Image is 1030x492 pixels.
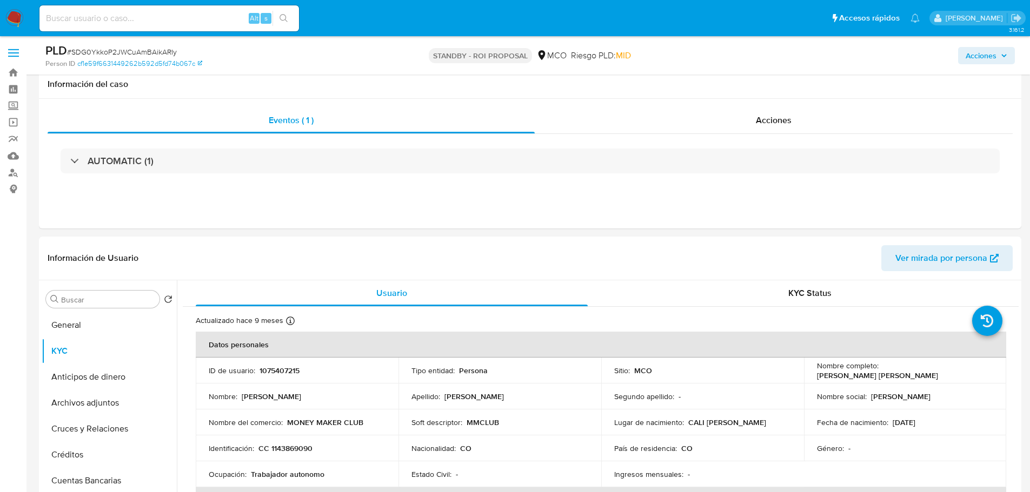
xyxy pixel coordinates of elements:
[42,416,177,442] button: Cruces y Relaciones
[39,11,299,25] input: Buscar usuario o caso...
[287,417,363,427] p: MONEY MAKER CLUB
[848,443,850,453] p: -
[460,443,471,453] p: CO
[871,392,931,401] p: [PERSON_NAME]
[614,366,630,375] p: Sitio :
[269,114,314,126] span: Eventos ( 1 )
[444,392,504,401] p: [PERSON_NAME]
[614,443,677,453] p: País de residencia :
[209,469,247,479] p: Ocupación :
[411,417,462,427] p: Soft descriptor :
[376,287,407,299] span: Usuario
[893,417,915,427] p: [DATE]
[536,50,567,62] div: MCO
[895,245,987,271] span: Ver mirada por persona
[679,392,681,401] p: -
[196,332,1006,358] th: Datos personales
[67,46,177,57] span: # SDG0YkkoP2JWCuAmBAikARIy
[260,366,300,375] p: 1075407215
[788,287,832,299] span: KYC Status
[1011,12,1022,24] a: Salir
[459,366,488,375] p: Persona
[817,361,879,370] p: Nombre completo :
[911,14,920,23] a: Notificaciones
[411,392,440,401] p: Apellido :
[45,42,67,59] b: PLD
[258,443,313,453] p: CC 1143869090
[77,59,202,69] a: cf1e59f6631449262b592d5fd74b067c
[429,48,532,63] p: STANDBY - ROI PROPOSAL
[946,13,1007,23] p: felipe.cayon@mercadolibre.com
[616,49,631,62] span: MID
[817,443,844,453] p: Género :
[50,295,59,304] button: Buscar
[209,366,255,375] p: ID de usuario :
[411,469,451,479] p: Estado Civil :
[411,443,456,453] p: Nacionalidad :
[614,392,674,401] p: Segundo apellido :
[881,245,1013,271] button: Ver mirada por persona
[42,364,177,390] button: Anticipos de dinero
[48,79,1013,90] h1: Información del caso
[966,47,996,64] span: Acciones
[61,149,1000,173] div: AUTOMATIC (1)
[42,390,177,416] button: Archivos adjuntos
[817,392,867,401] p: Nombre social :
[61,295,155,305] input: Buscar
[817,370,938,380] p: [PERSON_NAME] [PERSON_NAME]
[411,366,455,375] p: Tipo entidad :
[209,417,283,427] p: Nombre del comercio :
[251,469,324,479] p: Trabajador autonomo
[196,315,283,326] p: Actualizado hace 9 meses
[209,443,254,453] p: Identificación :
[634,366,652,375] p: MCO
[688,417,766,427] p: CALI [PERSON_NAME]
[273,11,295,26] button: search-icon
[164,295,172,307] button: Volver al orden por defecto
[250,13,258,23] span: Alt
[681,443,693,453] p: CO
[817,417,888,427] p: Fecha de nacimiento :
[456,469,458,479] p: -
[571,50,631,62] span: Riesgo PLD:
[614,469,683,479] p: Ingresos mensuales :
[42,338,177,364] button: KYC
[209,392,237,401] p: Nombre :
[688,469,690,479] p: -
[88,155,154,167] h3: AUTOMATIC (1)
[614,417,684,427] p: Lugar de nacimiento :
[242,392,301,401] p: [PERSON_NAME]
[45,59,75,69] b: Person ID
[264,13,268,23] span: s
[42,312,177,338] button: General
[42,442,177,468] button: Créditos
[839,12,900,24] span: Accesos rápidos
[48,253,138,264] h1: Información de Usuario
[467,417,499,427] p: MMCLUB
[958,47,1015,64] button: Acciones
[756,114,792,126] span: Acciones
